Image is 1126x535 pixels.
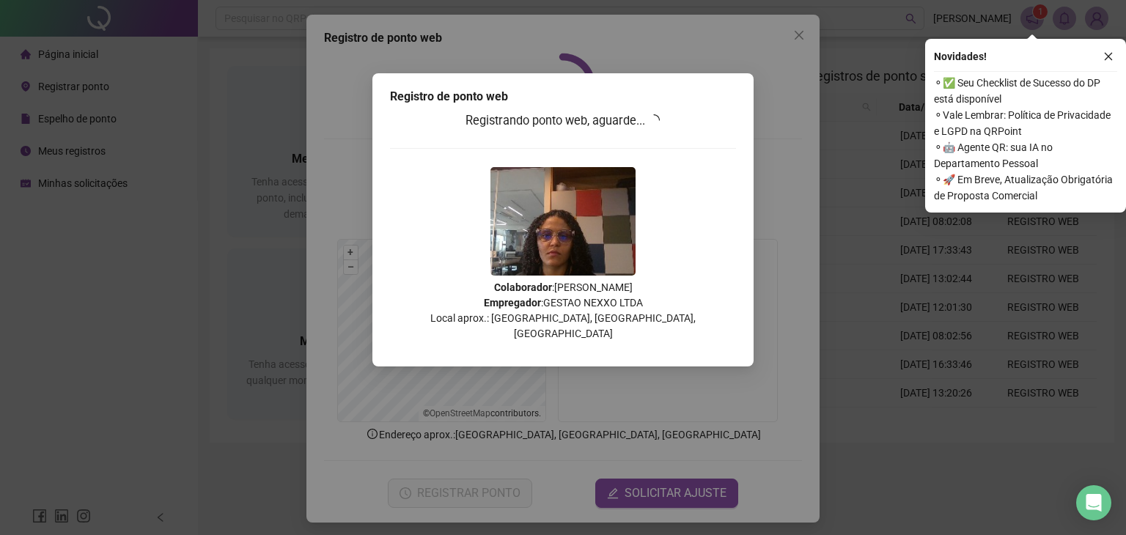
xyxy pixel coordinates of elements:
span: loading [648,114,661,127]
span: ⚬ Vale Lembrar: Política de Privacidade e LGPD na QRPoint [934,107,1117,139]
h3: Registrando ponto web, aguarde... [390,111,736,130]
strong: Empregador [484,297,541,309]
span: close [1103,51,1114,62]
span: Novidades ! [934,48,987,64]
div: Open Intercom Messenger [1076,485,1111,520]
p: : [PERSON_NAME] : GESTAO NEXXO LTDA Local aprox.: [GEOGRAPHIC_DATA], [GEOGRAPHIC_DATA], [GEOGRAPH... [390,280,736,342]
div: Registro de ponto web [390,88,736,106]
span: ⚬ ✅ Seu Checklist de Sucesso do DP está disponível [934,75,1117,107]
span: ⚬ 🤖 Agente QR: sua IA no Departamento Pessoal [934,139,1117,171]
img: Z [490,167,636,276]
span: ⚬ 🚀 Em Breve, Atualização Obrigatória de Proposta Comercial [934,171,1117,204]
strong: Colaborador [494,281,552,293]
